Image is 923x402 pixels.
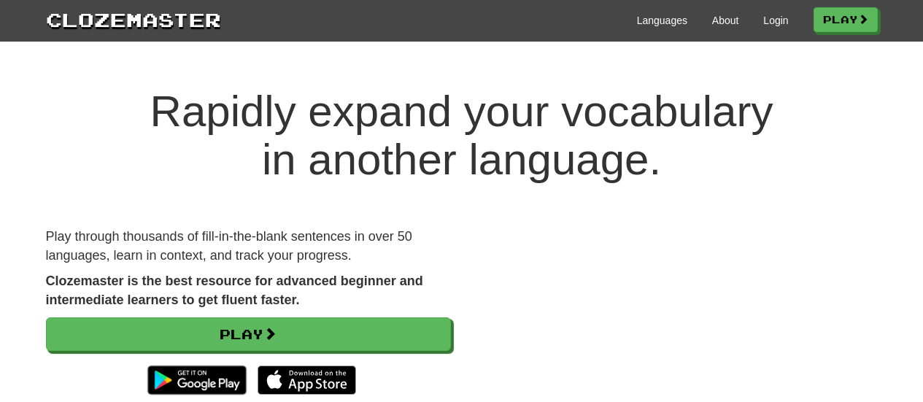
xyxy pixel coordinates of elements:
a: Login [763,13,788,28]
a: About [712,13,739,28]
a: Clozemaster [46,6,221,33]
p: Play through thousands of fill-in-the-blank sentences in over 50 languages, learn in context, and... [46,228,451,265]
a: Play [814,7,878,32]
img: Download_on_the_App_Store_Badge_US-UK_135x40-25178aeef6eb6b83b96f5f2d004eda3bffbb37122de64afbaef7... [258,366,356,395]
strong: Clozemaster is the best resource for advanced beginner and intermediate learners to get fluent fa... [46,274,423,307]
a: Play [46,317,451,351]
a: Languages [637,13,687,28]
img: Get it on Google Play [140,358,253,402]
